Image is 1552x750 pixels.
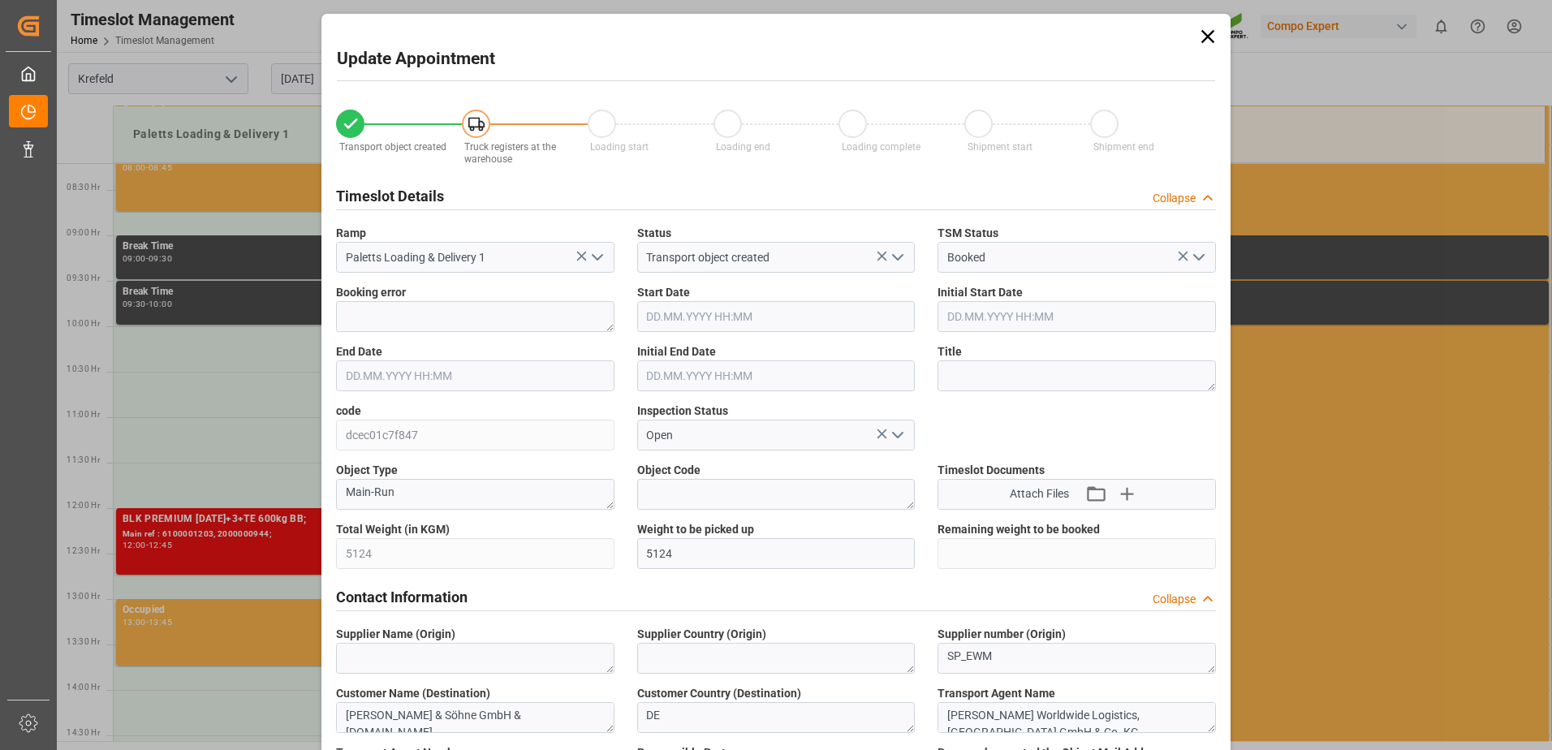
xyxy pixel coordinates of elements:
h2: Timeslot Details [336,185,444,207]
input: Type to search/select [336,242,614,273]
span: Shipment start [968,141,1033,153]
span: Supplier Name (Origin) [336,626,455,643]
span: Supplier Country (Origin) [637,626,766,643]
textarea: Main-Run [336,479,614,510]
input: DD.MM.YYYY HH:MM [637,301,916,332]
span: code [336,403,361,420]
span: Booking error [336,284,406,301]
span: Weight to be picked up [637,521,754,538]
span: Object Code [637,462,701,479]
span: Total Weight (in KGM) [336,521,450,538]
button: open menu [885,423,909,448]
h2: Update Appointment [337,46,495,72]
span: Customer Country (Destination) [637,685,801,702]
input: DD.MM.YYYY HH:MM [938,301,1216,332]
input: Type to search/select [637,242,916,273]
div: Collapse [1153,591,1196,608]
button: open menu [584,245,608,270]
span: TSM Status [938,225,998,242]
div: Collapse [1153,190,1196,207]
button: open menu [1185,245,1209,270]
span: Transport Agent Name [938,685,1055,702]
span: Supplier number (Origin) [938,626,1066,643]
span: Loading complete [842,141,920,153]
span: Start Date [637,284,690,301]
span: Attach Files [1010,485,1069,502]
span: Truck registers at the warehouse [464,141,556,165]
span: Remaining weight to be booked [938,521,1100,538]
span: Loading end [716,141,770,153]
span: Shipment end [1093,141,1154,153]
span: Ramp [336,225,366,242]
button: open menu [885,245,909,270]
span: Status [637,225,671,242]
input: DD.MM.YYYY HH:MM [336,360,614,391]
textarea: SP_EWM [938,643,1216,674]
span: Customer Name (Destination) [336,685,490,702]
span: Loading start [590,141,649,153]
textarea: [PERSON_NAME] Worldwide Logistics, [GEOGRAPHIC_DATA] GmbH & Co. KG [938,702,1216,733]
span: Transport object created [339,141,446,153]
span: Object Type [336,462,398,479]
span: End Date [336,343,382,360]
span: Title [938,343,962,360]
h2: Contact Information [336,586,468,608]
span: Inspection Status [637,403,728,420]
span: Timeslot Documents [938,462,1045,479]
span: Initial Start Date [938,284,1023,301]
span: Initial End Date [637,343,716,360]
input: DD.MM.YYYY HH:MM [637,360,916,391]
textarea: [PERSON_NAME] & Söhne GmbH & [DOMAIN_NAME] [336,702,614,733]
textarea: DE [637,702,916,733]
